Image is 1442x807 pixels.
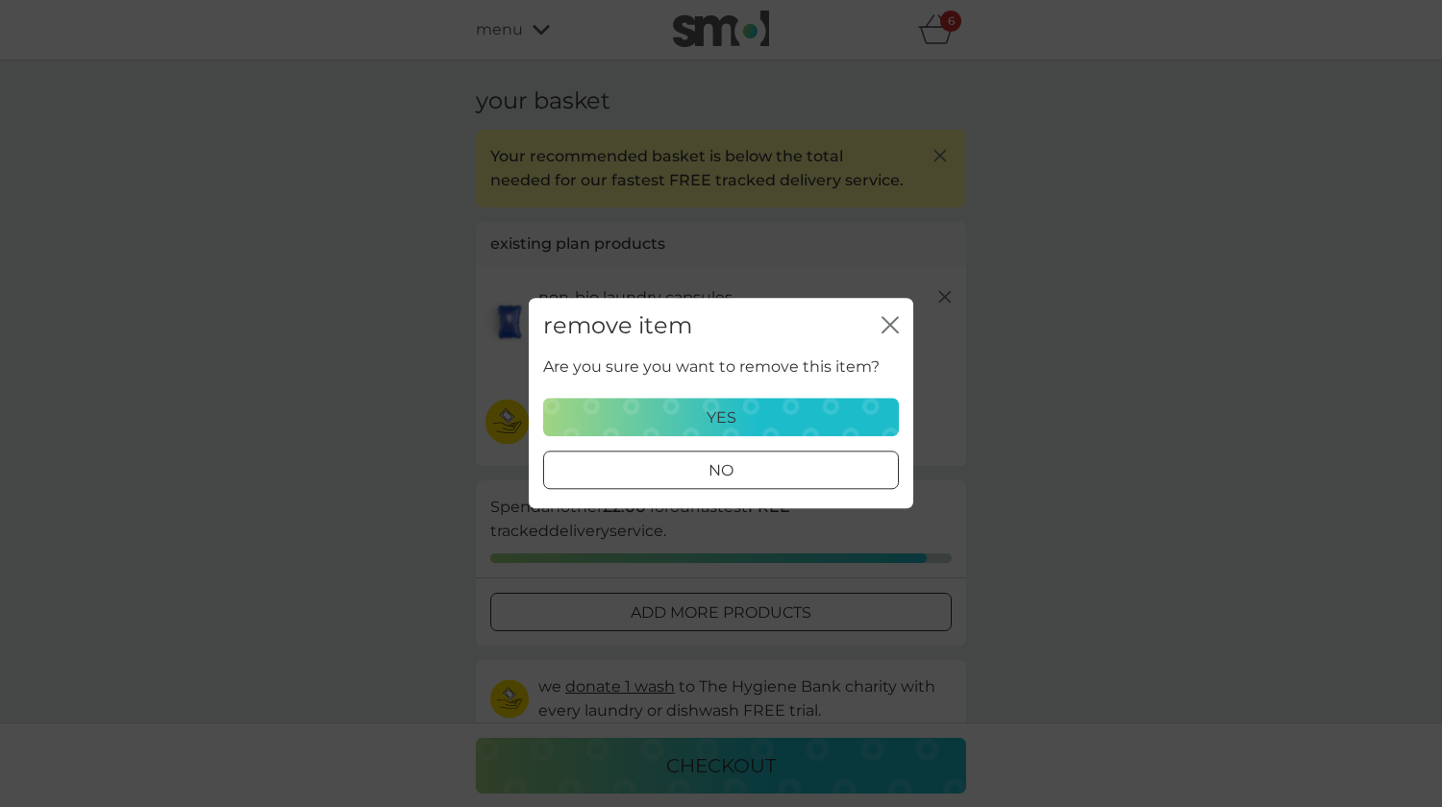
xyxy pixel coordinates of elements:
[543,355,880,379] p: Are you sure you want to remove this item?
[543,399,899,437] button: yes
[543,312,692,340] h2: remove item
[882,316,899,336] button: close
[709,459,733,484] p: no
[707,405,736,430] p: yes
[543,452,899,490] button: no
